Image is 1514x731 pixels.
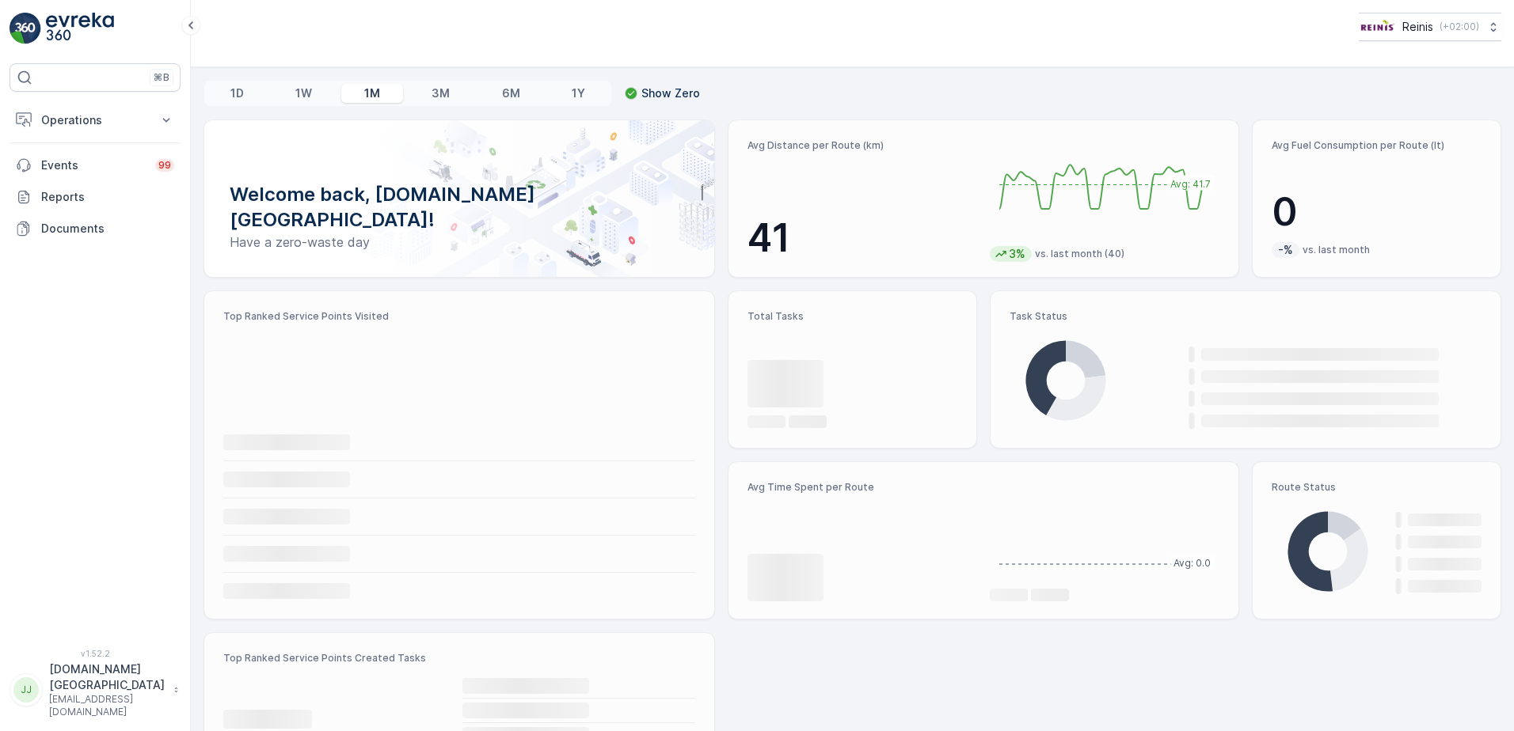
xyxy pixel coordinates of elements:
span: v 1.52.2 [10,649,181,658]
p: Avg Distance per Route (km) [747,139,977,152]
p: Welcome back, [DOMAIN_NAME][GEOGRAPHIC_DATA]! [230,182,689,233]
p: 1Y [572,85,585,101]
div: JJ [13,677,39,703]
p: Avg Fuel Consumption per Route (lt) [1272,139,1482,152]
p: Avg Time Spent per Route [747,481,977,494]
p: Route Status [1272,481,1482,494]
p: 0 [1272,188,1482,236]
p: vs. last month [1303,244,1370,256]
p: 1W [295,85,312,101]
img: logo_light-DOdMpM7g.png [46,13,114,44]
p: Operations [41,112,149,128]
p: 3M [432,85,450,101]
button: Reinis(+02:00) [1359,13,1501,41]
p: 99 [158,159,171,172]
a: Documents [10,213,181,244]
p: Top Ranked Service Points Created Tasks [223,652,695,665]
p: Reinis [1402,19,1433,35]
button: JJ[DOMAIN_NAME][GEOGRAPHIC_DATA][EMAIL_ADDRESS][DOMAIN_NAME] [10,661,181,718]
p: Have a zero-waste day [230,233,689,252]
p: 6M [502,85,520,101]
img: Reinis-Logo-Vrijstaand_Tekengebied-1-copy2_aBO4n7j.png [1359,18,1396,36]
p: ( +02:00 ) [1440,21,1479,33]
p: Documents [41,221,174,237]
p: 1D [230,85,244,101]
p: 3% [1007,246,1027,262]
p: 1M [364,85,380,101]
p: vs. last month (40) [1035,248,1124,260]
p: Reports [41,189,174,205]
p: Task Status [1010,310,1482,323]
p: Top Ranked Service Points Visited [223,310,695,323]
p: -% [1276,242,1295,258]
img: logo [10,13,41,44]
a: Events99 [10,150,181,181]
p: Show Zero [641,85,700,101]
p: ⌘B [154,71,169,84]
p: [DOMAIN_NAME][GEOGRAPHIC_DATA] [49,661,165,693]
p: 41 [747,214,977,262]
a: Reports [10,181,181,213]
p: Events [41,157,146,173]
button: Operations [10,104,181,136]
p: [EMAIL_ADDRESS][DOMAIN_NAME] [49,693,165,718]
p: Total Tasks [747,310,957,323]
